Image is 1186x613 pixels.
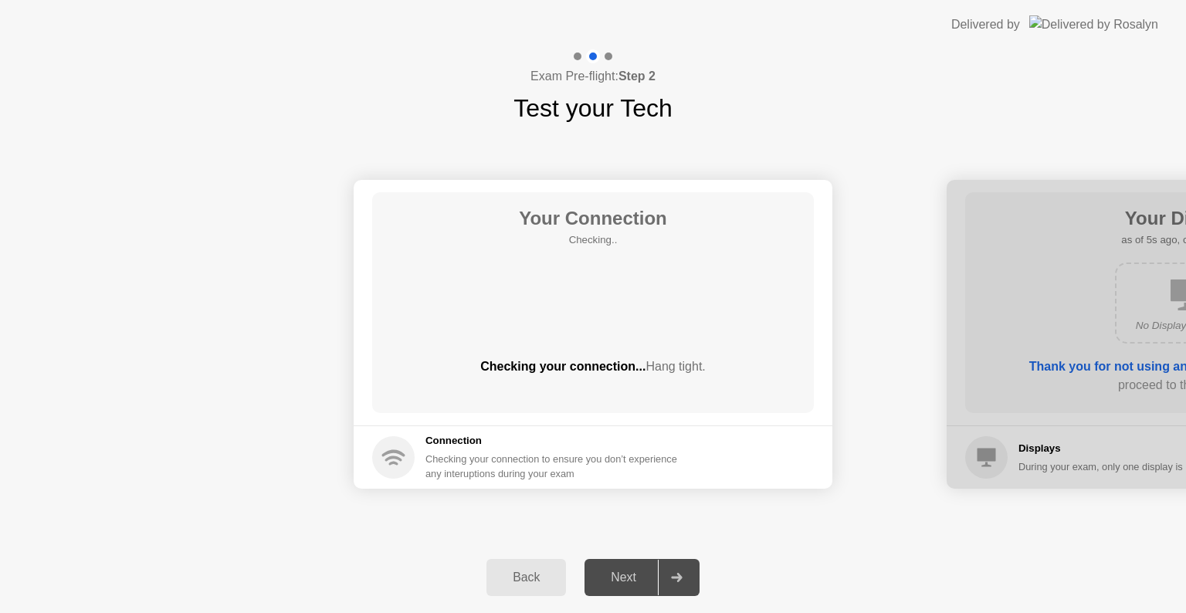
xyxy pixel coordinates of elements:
[1029,15,1158,33] img: Delivered by Rosalyn
[951,15,1020,34] div: Delivered by
[425,433,686,449] h5: Connection
[589,571,658,584] div: Next
[585,559,700,596] button: Next
[519,232,667,248] h5: Checking..
[372,357,814,376] div: Checking your connection...
[425,452,686,481] div: Checking your connection to ensure you don’t experience any interuptions during your exam
[646,360,705,373] span: Hang tight.
[486,559,566,596] button: Back
[618,69,656,83] b: Step 2
[513,90,673,127] h1: Test your Tech
[519,205,667,232] h1: Your Connection
[491,571,561,584] div: Back
[530,67,656,86] h4: Exam Pre-flight:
